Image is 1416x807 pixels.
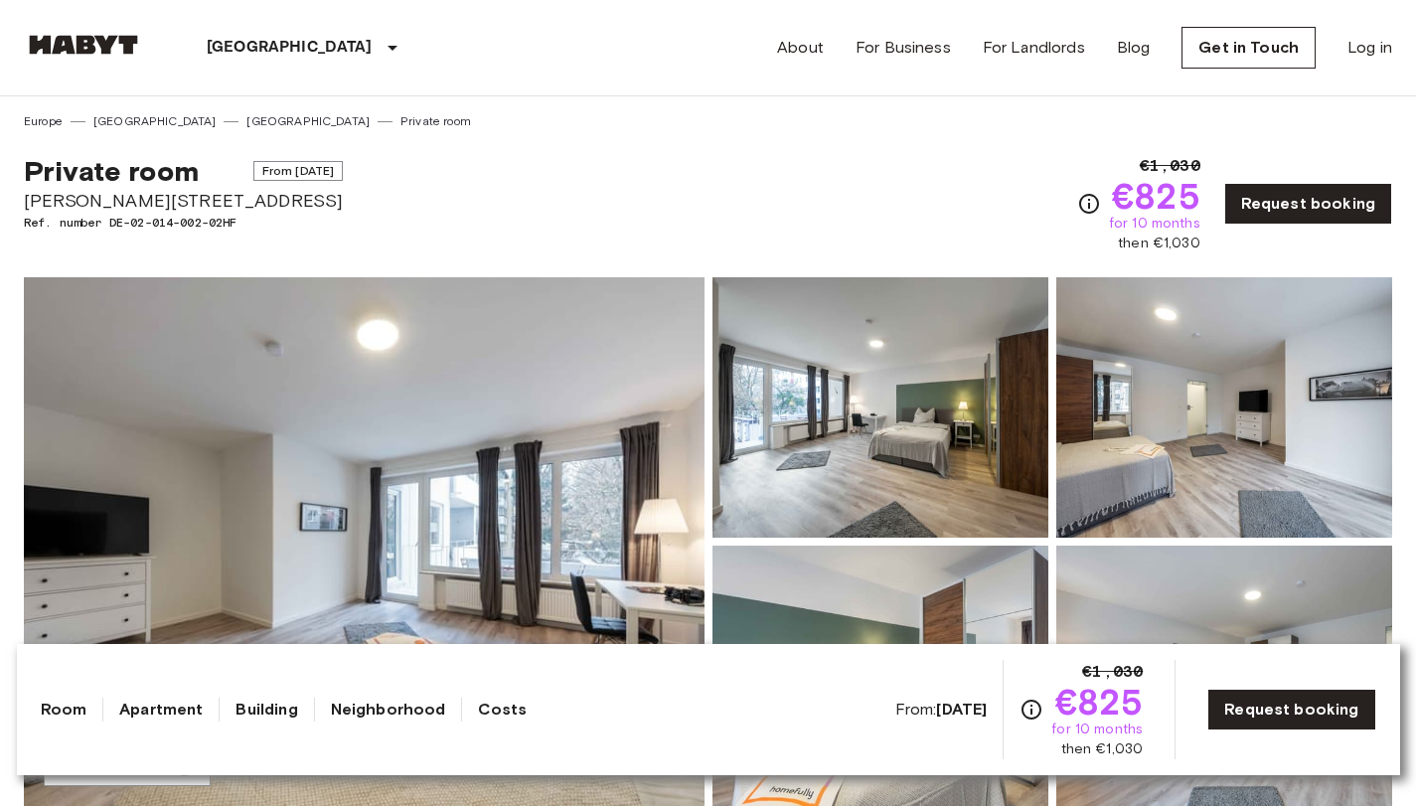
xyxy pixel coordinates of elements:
[856,36,951,60] a: For Business
[1117,36,1151,60] a: Blog
[1347,36,1392,60] a: Log in
[24,277,705,806] img: Marketing picture of unit DE-02-014-002-02HF
[1051,720,1143,739] span: for 10 months
[1181,27,1316,69] a: Get in Touch
[1055,684,1144,720] span: €825
[1020,698,1043,722] svg: Check cost overview for full price breakdown. Please note that discounts apply to new joiners onl...
[41,698,87,722] a: Room
[1109,214,1200,234] span: for 10 months
[236,698,297,722] a: Building
[1224,183,1392,225] a: Request booking
[207,36,373,60] p: [GEOGRAPHIC_DATA]
[712,546,1048,806] img: Picture of unit DE-02-014-002-02HF
[1061,739,1144,759] span: then €1,030
[1082,660,1143,684] span: €1,030
[1056,277,1392,538] img: Picture of unit DE-02-014-002-02HF
[895,699,988,721] span: From:
[400,112,471,130] a: Private room
[24,35,143,55] img: Habyt
[24,188,343,214] span: [PERSON_NAME][STREET_ADDRESS]
[1140,154,1200,178] span: €1,030
[777,36,824,60] a: About
[983,36,1085,60] a: For Landlords
[478,698,527,722] a: Costs
[1118,234,1200,253] span: then €1,030
[331,698,446,722] a: Neighborhood
[93,112,217,130] a: [GEOGRAPHIC_DATA]
[1077,192,1101,216] svg: Check cost overview for full price breakdown. Please note that discounts apply to new joiners onl...
[119,698,203,722] a: Apartment
[246,112,370,130] a: [GEOGRAPHIC_DATA]
[24,112,63,130] a: Europe
[1207,689,1375,730] a: Request booking
[24,214,343,232] span: Ref. number DE-02-014-002-02HF
[1112,178,1200,214] span: €825
[712,277,1048,538] img: Picture of unit DE-02-014-002-02HF
[1056,546,1392,806] img: Picture of unit DE-02-014-002-02HF
[253,161,344,181] span: From [DATE]
[24,154,199,188] span: Private room
[936,700,987,719] b: [DATE]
